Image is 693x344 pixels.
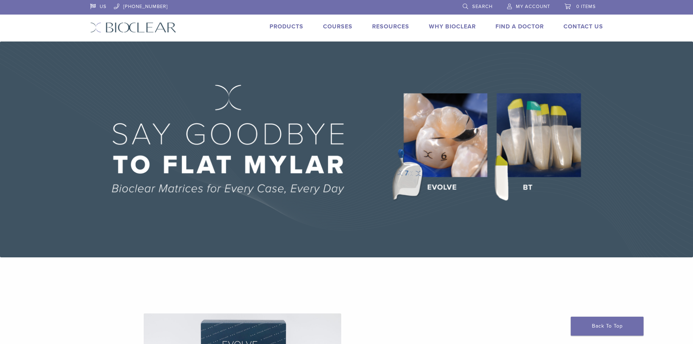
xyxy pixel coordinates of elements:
[563,23,603,30] a: Contact Us
[516,4,550,9] span: My Account
[323,23,353,30] a: Courses
[576,4,596,9] span: 0 items
[495,23,544,30] a: Find A Doctor
[472,4,493,9] span: Search
[372,23,409,30] a: Resources
[571,317,644,336] a: Back To Top
[270,23,303,30] a: Products
[429,23,476,30] a: Why Bioclear
[90,22,176,33] img: Bioclear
